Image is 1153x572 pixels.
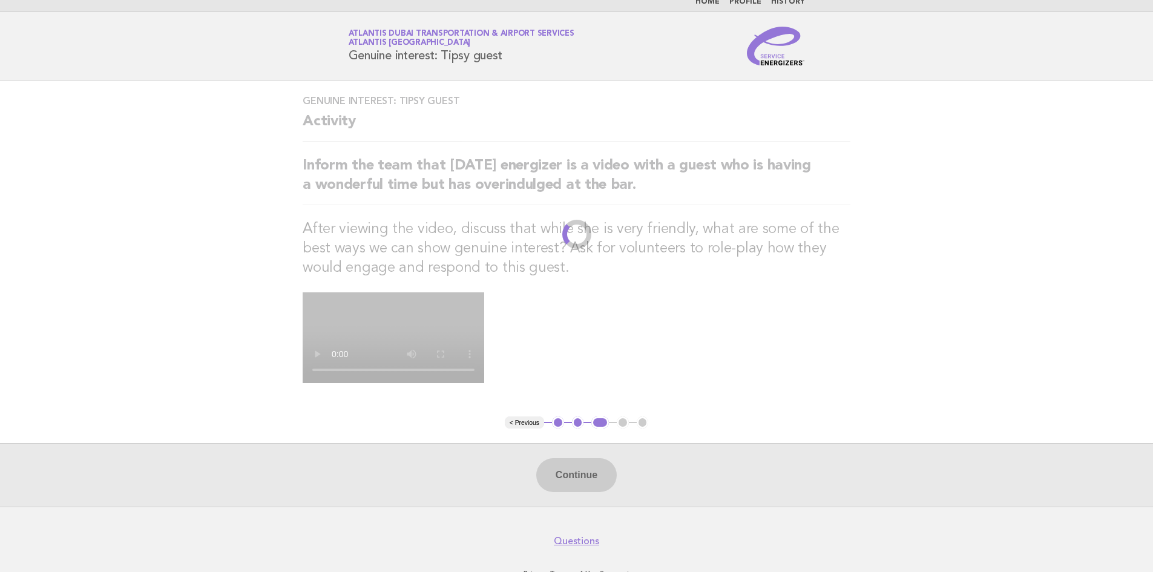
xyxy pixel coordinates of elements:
[303,95,850,107] h3: Genuine interest: Tipsy guest
[303,112,850,142] h2: Activity
[349,30,574,62] h1: Genuine interest: Tipsy guest
[303,156,850,205] h2: Inform the team that [DATE] energizer is a video with a guest who is having a wonderful time but ...
[349,39,471,47] span: Atlantis [GEOGRAPHIC_DATA]
[349,30,574,47] a: Atlantis Dubai Transportation & Airport ServicesAtlantis [GEOGRAPHIC_DATA]
[303,220,850,278] h3: After viewing the video, discuss that while she is very friendly, what are some of the best ways ...
[747,27,805,65] img: Service Energizers
[554,535,599,547] a: Questions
